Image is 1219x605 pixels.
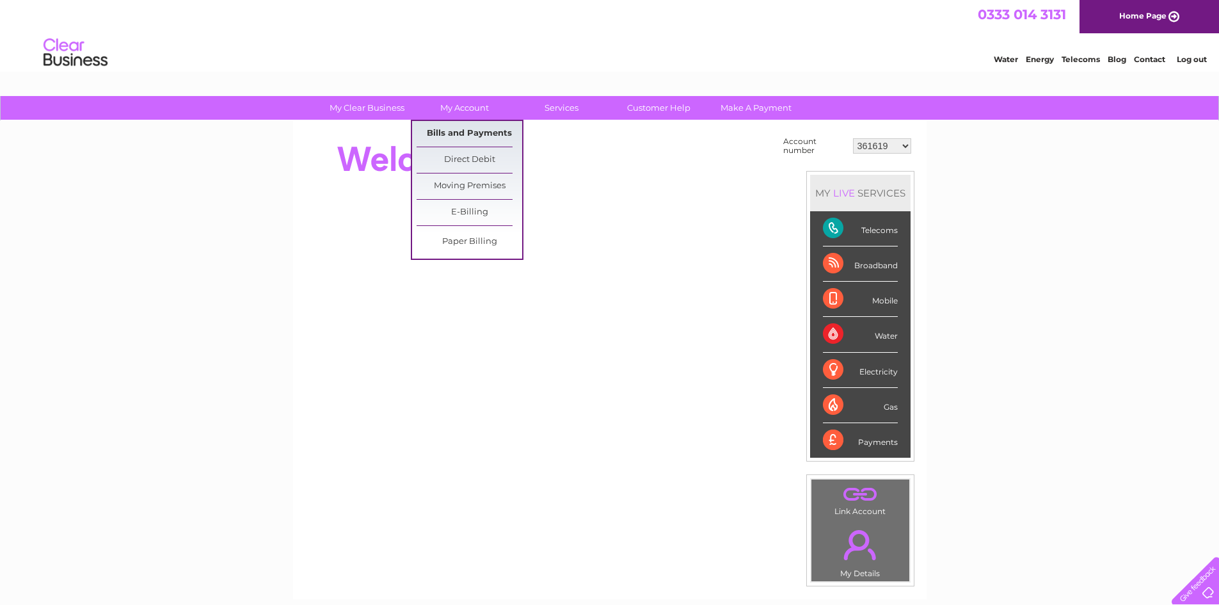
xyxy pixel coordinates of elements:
[1062,54,1100,64] a: Telecoms
[417,200,522,225] a: E-Billing
[509,96,614,120] a: Services
[815,483,906,505] a: .
[810,175,911,211] div: MY SERVICES
[823,246,898,282] div: Broadband
[417,173,522,199] a: Moving Premises
[417,147,522,173] a: Direct Debit
[1026,54,1054,64] a: Energy
[1108,54,1126,64] a: Blog
[823,388,898,423] div: Gas
[417,121,522,147] a: Bills and Payments
[780,134,850,158] td: Account number
[823,423,898,458] div: Payments
[703,96,809,120] a: Make A Payment
[823,317,898,352] div: Water
[978,6,1066,22] a: 0333 014 3131
[314,96,420,120] a: My Clear Business
[43,33,108,72] img: logo.png
[823,353,898,388] div: Electricity
[606,96,712,120] a: Customer Help
[823,282,898,317] div: Mobile
[811,519,910,582] td: My Details
[994,54,1018,64] a: Water
[411,96,517,120] a: My Account
[1177,54,1207,64] a: Log out
[831,187,857,199] div: LIVE
[417,229,522,255] a: Paper Billing
[1134,54,1165,64] a: Contact
[308,7,912,62] div: Clear Business is a trading name of Verastar Limited (registered in [GEOGRAPHIC_DATA] No. 3667643...
[823,211,898,246] div: Telecoms
[811,479,910,519] td: Link Account
[815,522,906,567] a: .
